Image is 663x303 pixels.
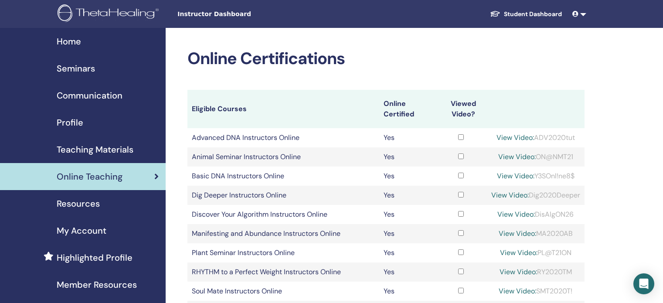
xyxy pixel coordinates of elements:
td: Plant Seminar Instructors Online [187,243,379,262]
div: SMT2020T! [491,286,580,296]
h2: Online Certifications [187,49,585,69]
div: ON@NMT21 [491,152,580,162]
a: View Video: [499,286,536,296]
div: Open Intercom Messenger [633,273,654,294]
th: Viewed Video? [435,90,487,128]
span: Highlighted Profile [57,251,133,264]
div: MA2020AB [491,228,580,239]
th: Online Certified [379,90,435,128]
span: Resources [57,197,100,210]
a: Student Dashboard [483,6,569,22]
a: View Video: [491,191,529,200]
td: Soul Mate Instructors Online [187,282,379,301]
a: View Video: [500,267,537,276]
span: Teaching Materials [57,143,133,156]
span: Instructor Dashboard [177,10,308,19]
div: Dig2020Deeper [491,190,580,201]
td: Yes [379,147,435,167]
div: RY2020TM [491,267,580,277]
td: Manifesting and Abundance Instructors Online [187,224,379,243]
a: View Video: [500,248,537,257]
td: Animal Seminar Instructors Online [187,147,379,167]
td: RHYTHM to a Perfect Weight Instructors Online [187,262,379,282]
td: Dig Deeper Instructors Online [187,186,379,205]
span: Member Resources [57,278,137,291]
td: Yes [379,205,435,224]
span: Seminars [57,62,95,75]
a: View Video: [496,133,534,142]
td: Yes [379,167,435,186]
div: Y3SOnl!ne8$ [491,171,580,181]
a: View Video: [499,229,536,238]
img: graduation-cap-white.svg [490,10,500,17]
div: ADV2020tut [491,133,580,143]
span: Communication [57,89,122,102]
td: Yes [379,128,435,147]
td: Advanced DNA Instructors Online [187,128,379,147]
td: Yes [379,262,435,282]
td: Yes [379,224,435,243]
a: View Video: [498,152,536,161]
div: PL@T21ON [491,248,580,258]
span: Online Teaching [57,170,122,183]
td: Yes [379,243,435,262]
td: Yes [379,186,435,205]
div: DisAlgON26 [491,209,580,220]
a: View Video: [497,171,534,180]
td: Yes [379,282,435,301]
span: Profile [57,116,83,129]
td: Basic DNA Instructors Online [187,167,379,186]
span: Home [57,35,81,48]
a: View Video: [497,210,535,219]
th: Eligible Courses [187,90,379,128]
td: Discover Your Algorithm Instructors Online [187,205,379,224]
img: logo.png [58,4,162,24]
span: My Account [57,224,106,237]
